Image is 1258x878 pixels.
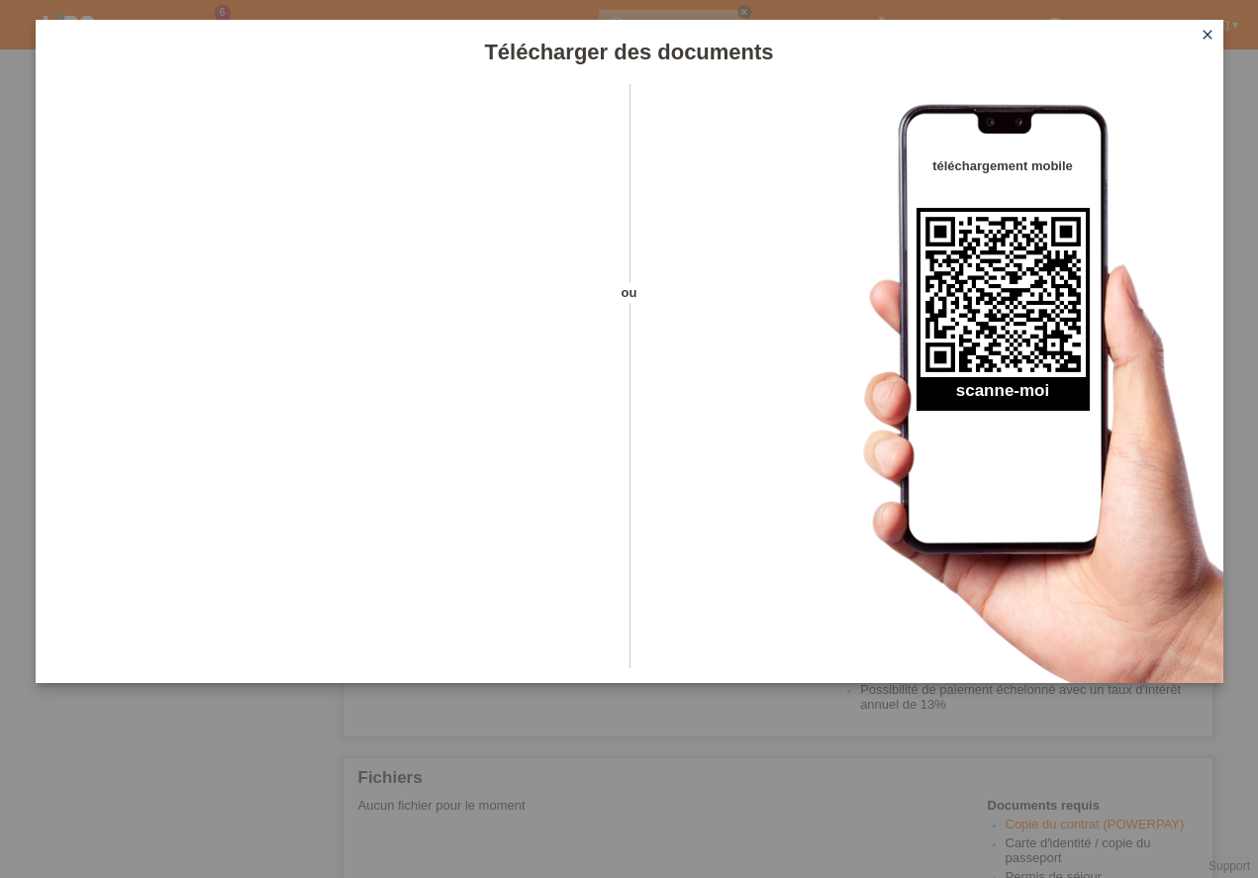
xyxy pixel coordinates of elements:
a: close [1195,25,1220,48]
span: ou [595,282,664,303]
iframe: Upload [65,134,595,629]
h1: Télécharger des documents [36,40,1223,64]
i: close [1200,27,1215,43]
h2: scanne-moi [917,381,1090,411]
h4: téléchargement mobile [917,158,1090,173]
